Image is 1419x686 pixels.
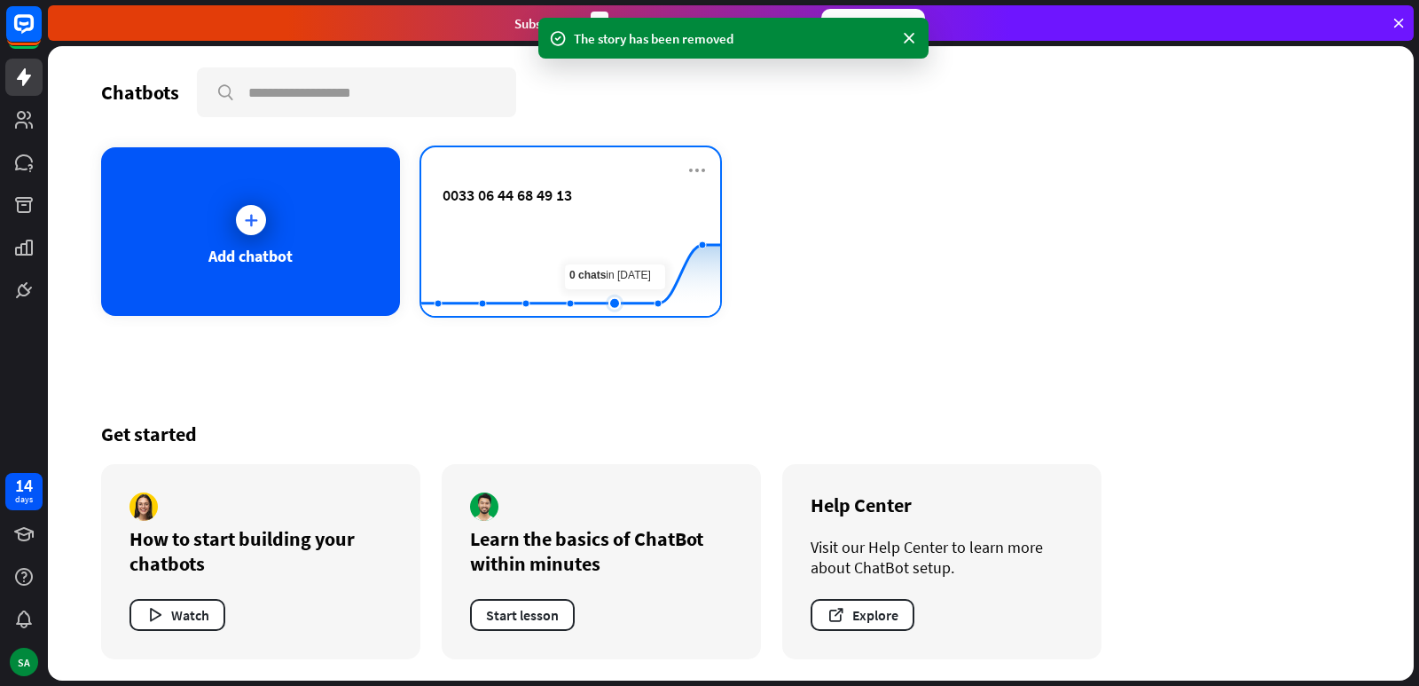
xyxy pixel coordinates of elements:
div: SA [10,648,38,676]
button: Watch [129,599,225,631]
button: Explore [811,599,914,631]
div: Chatbots [101,80,179,105]
div: Learn the basics of ChatBot within minutes [470,526,733,576]
a: 14 days [5,473,43,510]
div: Help Center [811,493,1073,517]
div: days [15,493,33,506]
img: author [470,493,498,521]
div: The story has been removed [574,29,893,48]
div: Visit our Help Center to learn more about ChatBot setup. [811,537,1073,578]
div: Subscribe now [821,9,925,37]
div: Add chatbot [208,246,293,266]
div: Get started [101,422,1360,446]
img: author [129,493,158,521]
span: 0033 06 44 68 49 13 [443,185,572,205]
div: 3 [591,12,608,35]
div: 14 [15,477,33,493]
button: Open LiveChat chat widget [14,7,67,60]
div: Subscribe in days to get your first month for $1 [514,12,807,35]
div: How to start building your chatbots [129,526,392,576]
button: Start lesson [470,599,575,631]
